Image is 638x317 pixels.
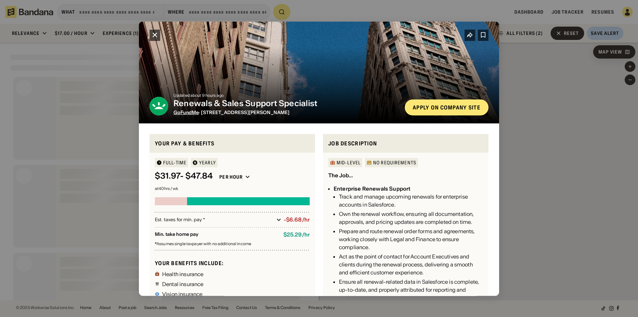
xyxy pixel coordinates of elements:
div: Assumes single taxpayer with no additional income [155,242,310,246]
div: Apply on company site [413,104,480,110]
div: Per hour [219,174,243,180]
div: Ensure all renewal-related data in Salesforce is complete, up-to-date, and properly attributed fo... [339,278,483,302]
div: Prepare and route renewal order forms and agreements, working closely with Legal and Finance to e... [339,227,483,251]
div: $ 31.97 - $47.84 [155,171,213,181]
div: Job Description [328,139,483,147]
a: GoFundMe [173,109,199,115]
div: No Requirements [373,160,416,165]
div: Updated about 9 hours ago [173,93,399,97]
div: Act as the point of contact for Account Executives and clients during the renewal process, delive... [339,252,483,276]
div: Dental insurance [162,281,204,286]
div: Vision insurance [162,291,203,296]
a: Apply on company site [405,99,488,115]
div: Track and manage upcoming renewals for enterprise accounts in Salesforce. [339,193,483,209]
div: Your benefits include: [155,259,310,266]
img: GoFundMe logo [150,96,168,115]
div: at 40 hrs / wk [155,187,310,191]
div: Health insurance [162,271,204,276]
div: YEARLY [199,160,216,165]
div: Min. take home pay [155,232,278,238]
div: Full-time [163,160,186,165]
div: Enterprise Renewals Support [334,185,410,192]
div: · [STREET_ADDRESS][PERSON_NAME] [173,109,399,115]
div: $ 25.29 / hr [283,232,310,238]
div: -$6.68/hr [284,217,310,223]
div: Own the renewal workflow, ensuring all documentation, approvals, and pricing updates are complete... [339,210,483,226]
div: Renewals & Sales Support Specialist [173,98,399,108]
div: Est. taxes for min. pay * [155,216,274,223]
div: Your pay & benefits [155,139,310,147]
div: Mid-Level [337,160,361,165]
div: The Job... [328,172,353,179]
